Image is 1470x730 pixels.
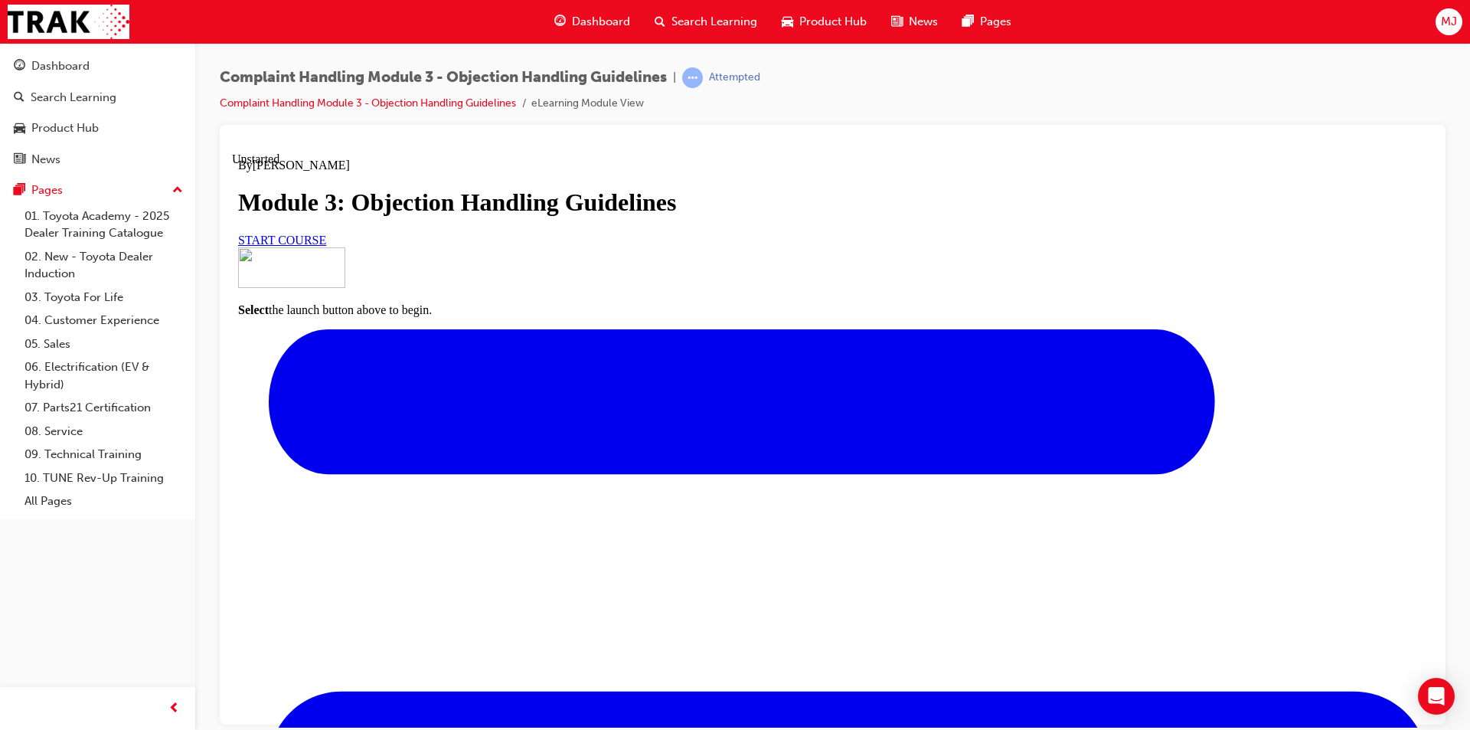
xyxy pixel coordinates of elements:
a: guage-iconDashboard [542,6,642,38]
h1: Module 3: Objection Handling Guidelines [6,36,1195,64]
div: Dashboard [31,57,90,75]
span: search-icon [14,91,24,105]
div: Search Learning [31,89,116,106]
span: guage-icon [554,12,566,31]
div: Pages [31,182,63,199]
span: Pages [980,13,1011,31]
button: Pages [6,176,189,205]
button: DashboardSearch LearningProduct HubNews [6,49,189,176]
a: car-iconProduct Hub [769,6,879,38]
span: Search Learning [671,13,757,31]
li: eLearning Module View [531,95,644,113]
a: 04. Customer Experience [18,309,189,332]
a: 02. New - Toyota Dealer Induction [18,245,189,286]
p: the launch button above to begin. [6,151,1195,165]
span: search-icon [655,12,665,31]
span: prev-icon [168,699,180,719]
a: Complaint Handling Module 3 - Objection Handling Guidelines [220,97,516,110]
div: Open Intercom Messenger [1418,678,1455,715]
span: [PERSON_NAME] [21,6,118,19]
span: | [673,69,676,87]
span: News [909,13,938,31]
strong: Select [6,151,37,164]
span: learningRecordVerb_ATTEMPT-icon [682,67,703,88]
div: News [31,151,60,169]
a: pages-iconPages [950,6,1024,38]
a: Dashboard [6,52,189,80]
span: Product Hub [799,13,867,31]
a: 10. TUNE Rev-Up Training [18,466,189,490]
span: up-icon [172,181,183,201]
div: Product Hub [31,119,99,137]
a: 03. Toyota For Life [18,286,189,309]
a: 01. Toyota Academy - 2025 Dealer Training Catalogue [18,205,189,245]
span: news-icon [891,12,903,31]
a: START COURSE [6,81,94,94]
a: search-iconSearch Learning [642,6,769,38]
a: 08. Service [18,420,189,444]
a: Search Learning [6,83,189,112]
span: MJ [1441,13,1457,31]
a: 07. Parts21 Certification [18,396,189,420]
span: pages-icon [14,184,25,198]
span: news-icon [14,153,25,167]
a: 06. Electrification (EV & Hybrid) [18,355,189,396]
span: Complaint Handling Module 3 - Objection Handling Guidelines [220,69,667,87]
a: News [6,146,189,174]
div: Attempted [709,70,760,85]
img: Trak [8,5,129,39]
span: car-icon [14,122,25,136]
span: pages-icon [962,12,974,31]
span: car-icon [782,12,793,31]
button: MJ [1436,8,1462,35]
a: news-iconNews [879,6,950,38]
a: Product Hub [6,114,189,142]
span: Dashboard [572,13,630,31]
a: All Pages [18,489,189,513]
a: 05. Sales [18,332,189,356]
span: guage-icon [14,60,25,74]
a: 09. Technical Training [18,443,189,466]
